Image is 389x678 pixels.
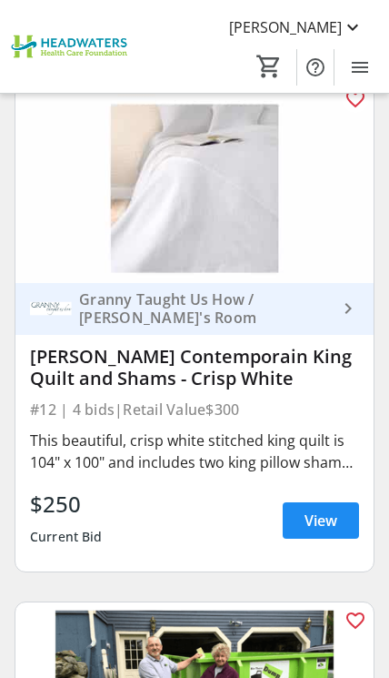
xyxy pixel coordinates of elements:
[229,16,342,38] span: [PERSON_NAME]
[342,49,378,86] button: Menu
[30,521,103,553] div: Current Bid
[72,290,337,327] div: Granny Taught Us How / [PERSON_NAME]'s Room
[15,81,374,283] img: Brunelli Contemporain King Quilt and Shams - Crisp White
[337,298,359,319] mat-icon: keyboard_arrow_right
[11,13,132,81] img: Headwaters Health Care Foundation's Logo
[30,397,359,422] div: #12 | 4 bids | Retail Value $300
[15,283,374,335] a: Granny Taught Us How / Heidi's Room Granny Taught Us How / [PERSON_NAME]'s Room
[30,430,359,473] div: This beautiful, crisp white stitched king quilt is 104" x 100" and includes two king pillow shams...
[304,510,337,531] span: View
[30,346,359,390] div: [PERSON_NAME] Contemporain King Quilt and Shams - Crisp White
[30,288,72,329] img: Granny Taught Us How / Heidi's Room
[253,50,285,83] button: Cart
[297,49,334,86] button: Help
[283,502,359,539] a: View
[214,13,378,42] button: [PERSON_NAME]
[344,88,366,110] mat-icon: favorite_outline
[344,610,366,632] mat-icon: favorite_outline
[30,488,103,521] div: $250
